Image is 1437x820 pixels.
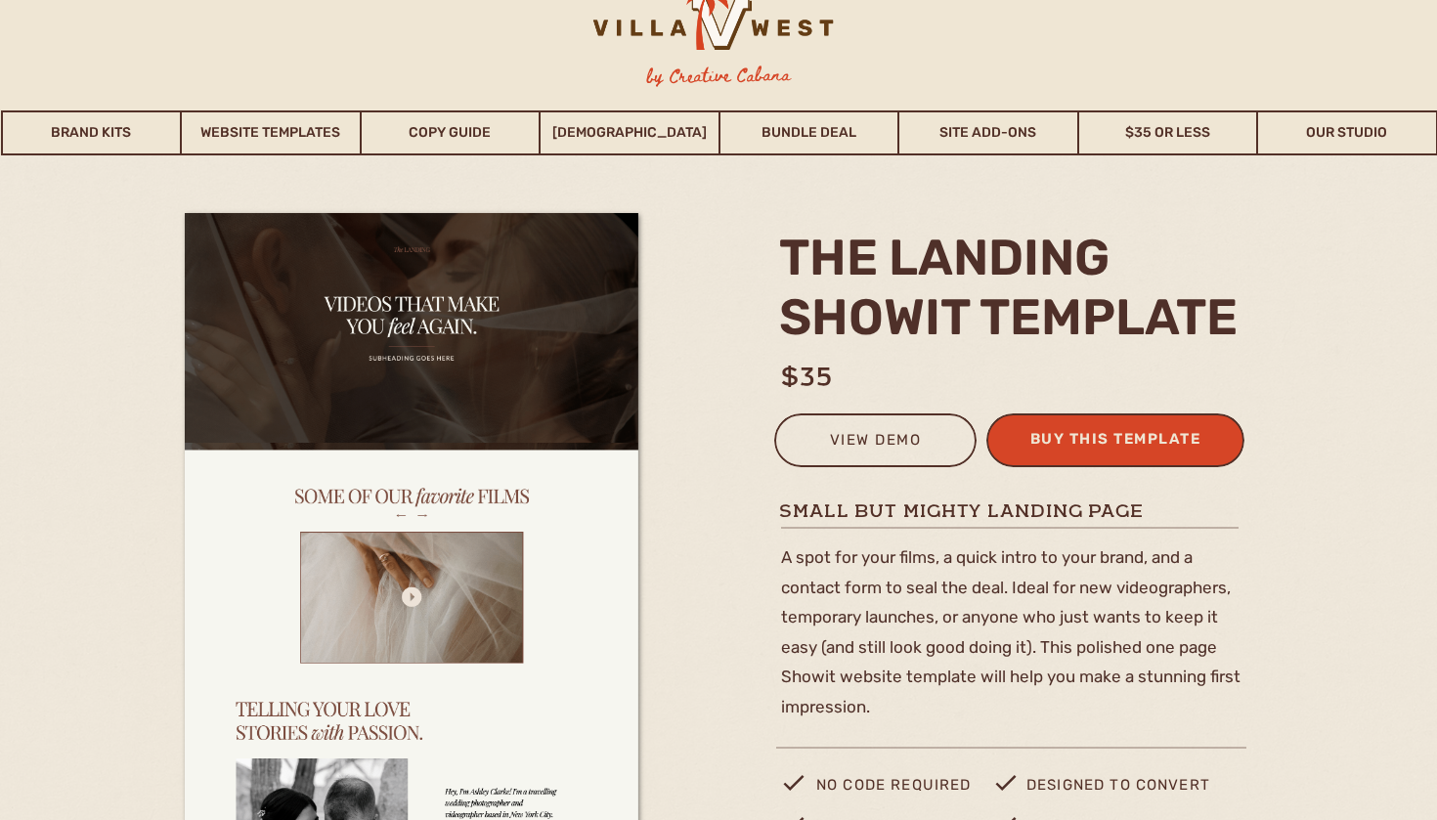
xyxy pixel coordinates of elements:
a: Bundle Deal [720,110,898,155]
h1: small but mighty landing page [779,498,1244,523]
a: $35 or Less [1079,110,1257,155]
a: view demo [787,427,964,459]
a: buy this template [1020,426,1211,458]
h3: by Creative Cabana [631,62,807,91]
h2: the landing Showit template [779,228,1251,345]
a: Website Templates [182,110,360,155]
p: designed to convert [1026,772,1246,810]
a: Site Add-Ons [899,110,1077,155]
h1: $35 [781,358,1256,382]
a: Copy Guide [362,110,540,155]
a: Our Studio [1258,110,1436,155]
p: A spot for your films, a quick intro to your brand, and a contact form to seal the deal. Ideal fo... [781,542,1246,725]
p: no code required [816,772,993,810]
a: [DEMOGRAPHIC_DATA] [541,110,718,155]
a: Brand Kits [3,110,181,155]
